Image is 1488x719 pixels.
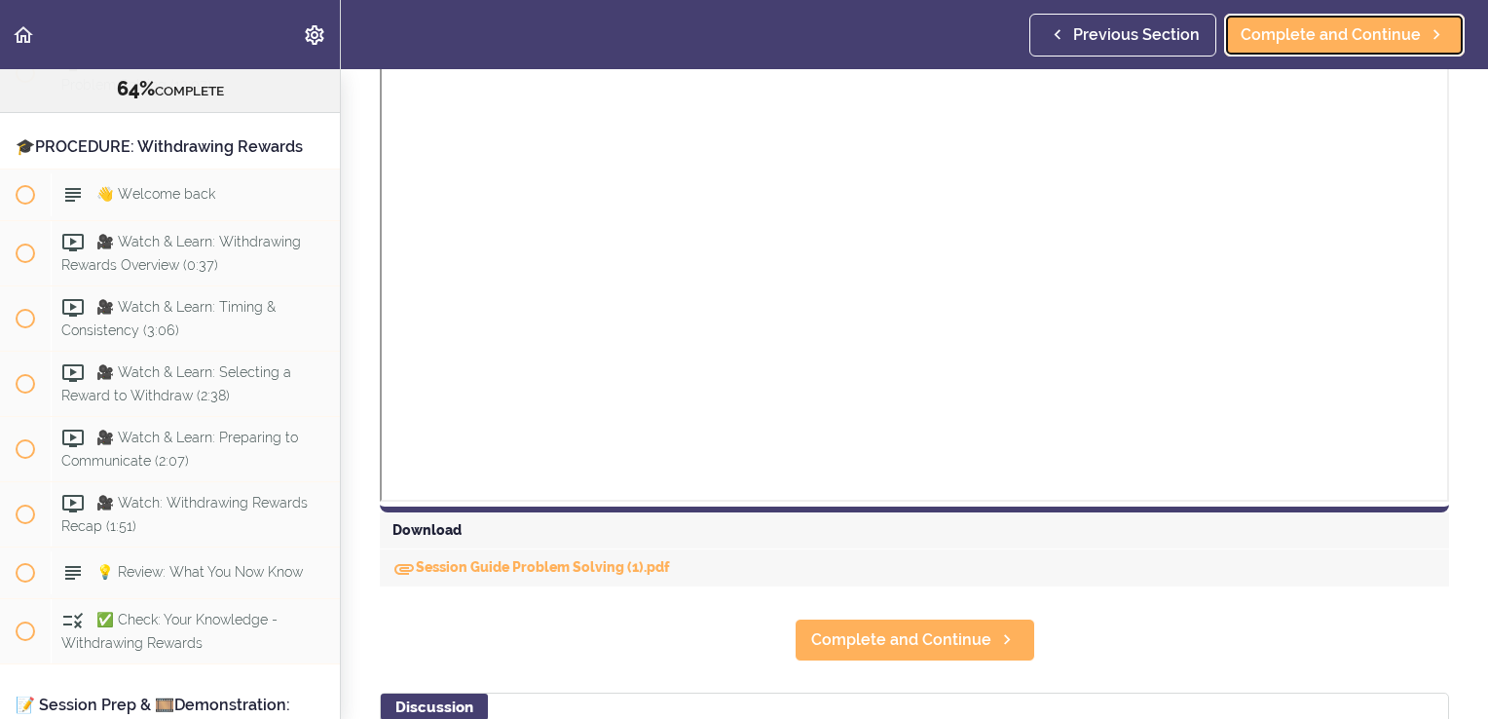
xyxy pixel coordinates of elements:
[303,23,326,47] svg: Settings Menu
[61,612,278,650] span: ✅ Check: Your Knowledge - Withdrawing Rewards
[12,23,35,47] svg: Back to course curriculum
[61,430,298,468] span: 🎥 Watch & Learn: Preparing to Communicate (2:07)
[61,495,308,533] span: 🎥 Watch: Withdrawing Rewards Recap (1:51)
[392,559,670,575] a: DownloadSession Guide Problem Solving (1).pdf
[811,628,991,652] span: Complete and Continue
[24,77,316,102] div: COMPLETE
[61,364,291,402] span: 🎥 Watch & Learn: Selecting a Reward to Withdraw (2:38)
[61,234,301,272] span: 🎥 Watch & Learn: Withdrawing Rewards Overview (0:37)
[117,77,155,100] span: 64%
[61,299,276,337] span: 🎥 Watch & Learn: Timing & Consistency (3:06)
[1073,23,1200,47] span: Previous Section
[1224,14,1465,57] a: Complete and Continue
[1241,23,1421,47] span: Complete and Continue
[795,619,1035,662] a: Complete and Continue
[380,512,1449,549] div: Download
[96,564,303,580] span: 💡 Review: What You Now Know
[1029,14,1216,57] a: Previous Section
[96,186,215,202] span: 👋 Welcome back
[392,557,416,581] svg: Download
